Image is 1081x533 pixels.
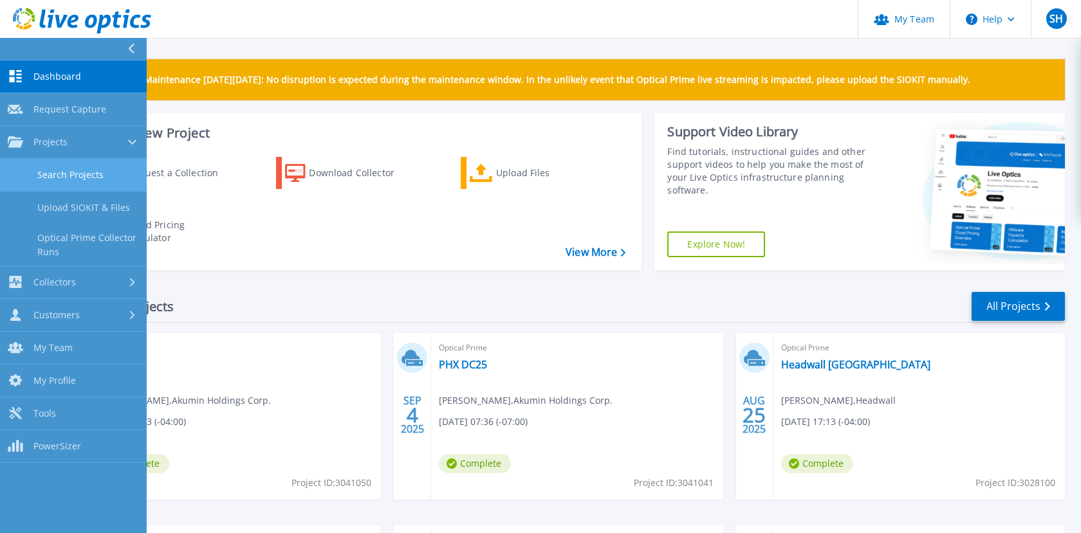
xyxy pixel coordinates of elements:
[439,454,511,473] span: Complete
[291,476,371,490] span: Project ID: 3041050
[91,215,235,248] a: Cloud Pricing Calculator
[439,415,528,429] span: [DATE] 07:36 (-07:00)
[96,75,970,85] p: Scheduled Maintenance [DATE][DATE]: No disruption is expected during the maintenance window. In t...
[742,392,766,438] div: AUG 2025
[461,157,604,189] a: Upload Files
[309,160,412,186] div: Download Collector
[91,126,625,140] h3: Start a New Project
[400,392,425,438] div: SEP 2025
[634,476,714,490] span: Project ID: 3041041
[407,410,418,420] span: 4
[128,160,231,186] div: Request a Collection
[91,157,235,189] a: Request a Collection
[33,104,106,115] span: Request Capture
[126,219,229,244] div: Cloud Pricing Calculator
[33,375,76,386] span: My Profile
[439,341,715,355] span: Optical Prime
[33,136,68,148] span: Projects
[33,440,81,452] span: PowerSizer
[781,393,896,408] span: [PERSON_NAME] , Headwall
[33,342,73,354] span: My Team
[667,231,765,257] a: Explore Now!
[33,309,80,321] span: Customers
[439,358,487,371] a: PHX DC25
[743,410,766,420] span: 25
[97,393,271,408] span: [PERSON_NAME] , Akumin Holdings Corp.
[276,157,420,189] a: Download Collector
[667,145,874,197] div: Find tutorials, instructional guides and other support videos to help you make the most of your L...
[667,123,874,140] div: Support Video Library
[496,160,599,186] div: Upload Files
[97,341,373,355] span: Optical Prime
[972,292,1065,321] a: All Projects
[781,415,870,429] span: [DATE] 17:13 (-04:00)
[975,476,1055,490] span: Project ID: 3028100
[781,341,1057,355] span: Optical Prime
[33,71,81,82] span: Dashboard
[33,408,56,419] span: Tools
[33,276,76,288] span: Collectors
[781,358,930,371] a: Headwall [GEOGRAPHIC_DATA]
[1049,14,1063,24] span: SH
[781,454,853,473] span: Complete
[439,393,613,408] span: [PERSON_NAME] , Akumin Holdings Corp.
[566,246,625,258] a: View More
